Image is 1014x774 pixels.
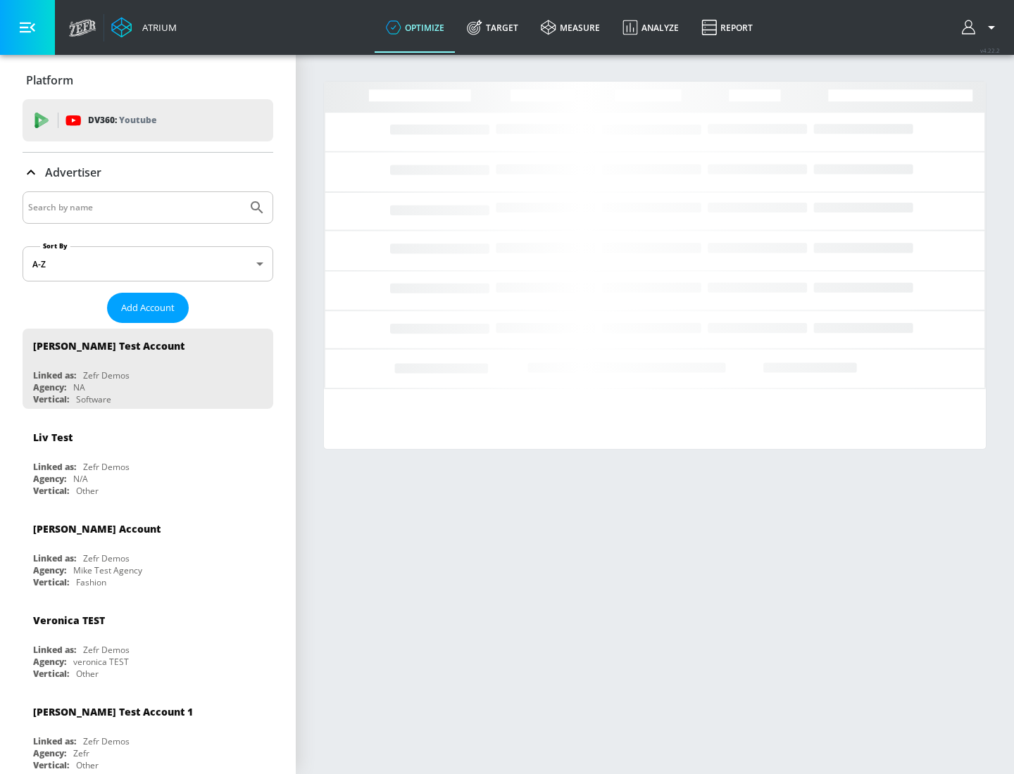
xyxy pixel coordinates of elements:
[33,668,69,680] div: Vertical:
[33,339,184,353] div: [PERSON_NAME] Test Account
[33,644,76,656] div: Linked as:
[23,420,273,500] div: Liv TestLinked as:Zefr DemosAgency:N/AVertical:Other
[26,72,73,88] p: Platform
[83,461,130,473] div: Zefr Demos
[88,113,156,128] p: DV360:
[111,17,177,38] a: Atrium
[33,473,66,485] div: Agency:
[76,576,106,588] div: Fashion
[33,656,66,668] div: Agency:
[121,300,175,316] span: Add Account
[33,485,69,497] div: Vertical:
[33,522,161,535] div: [PERSON_NAME] Account
[137,21,177,34] div: Atrium
[690,2,764,53] a: Report
[530,2,611,53] a: measure
[33,381,66,393] div: Agency:
[45,165,101,180] p: Advertiser
[40,241,70,250] label: Sort By
[33,431,73,444] div: Liv Test
[23,603,273,683] div: Veronica TESTLinked as:Zefr DemosAgency:veronica TESTVertical:Other
[33,614,105,627] div: Veronica TEST
[33,759,69,771] div: Vertical:
[375,2,456,53] a: optimize
[980,46,1000,54] span: v 4.22.2
[23,61,273,100] div: Platform
[119,113,156,127] p: Youtube
[73,564,142,576] div: Mike Test Agency
[23,329,273,409] div: [PERSON_NAME] Test AccountLinked as:Zefr DemosAgency:NAVertical:Software
[23,512,273,592] div: [PERSON_NAME] AccountLinked as:Zefr DemosAgency:Mike Test AgencyVertical:Fashion
[611,2,690,53] a: Analyze
[33,393,69,405] div: Vertical:
[73,656,129,668] div: veronica TEST
[73,381,85,393] div: NA
[23,246,273,281] div: A-Z
[76,759,99,771] div: Other
[33,735,76,747] div: Linked as:
[107,293,189,323] button: Add Account
[23,99,273,141] div: DV360: Youtube
[76,668,99,680] div: Other
[33,705,193,718] div: [PERSON_NAME] Test Account 1
[33,747,66,759] div: Agency:
[76,393,111,405] div: Software
[83,369,130,381] div: Zefr Demos
[33,564,66,576] div: Agency:
[33,461,76,473] div: Linked as:
[73,747,89,759] div: Zefr
[76,485,99,497] div: Other
[28,198,242,217] input: Search by name
[83,644,130,656] div: Zefr Demos
[73,473,88,485] div: N/A
[33,369,76,381] div: Linked as:
[33,552,76,564] div: Linked as:
[23,153,273,192] div: Advertiser
[33,576,69,588] div: Vertical:
[83,735,130,747] div: Zefr Demos
[456,2,530,53] a: Target
[83,552,130,564] div: Zefr Demos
